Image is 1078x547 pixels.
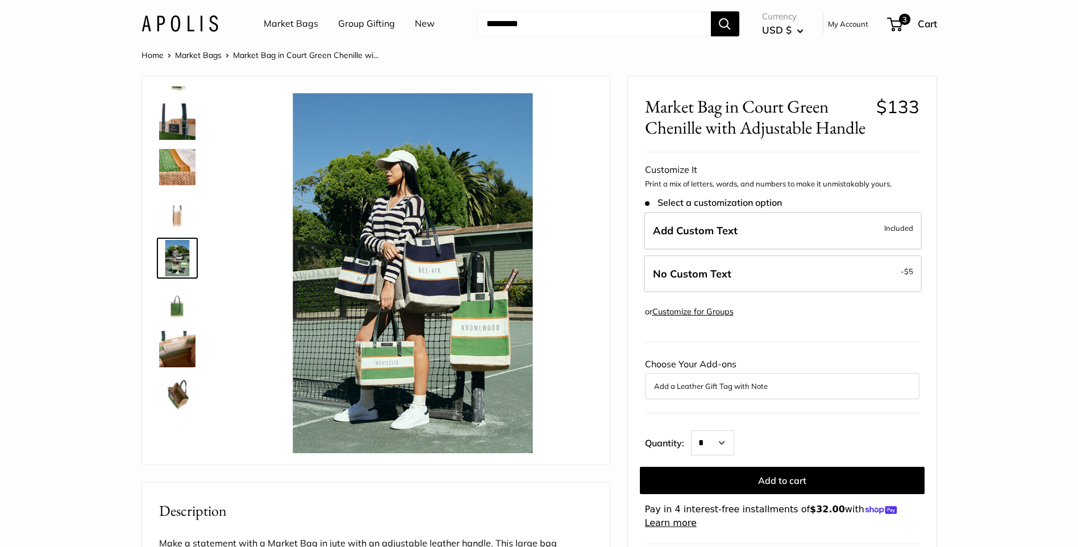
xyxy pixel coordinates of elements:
a: Group Gifting [338,15,395,32]
span: Add Custom Text [653,224,738,237]
a: My Account [828,17,868,31]
img: Apolis [141,15,218,32]
h2: Description [159,500,593,522]
span: Cart [918,18,937,30]
button: Search [711,11,739,36]
img: Market Bag in Court Green Chenille with Adjustable Handle [159,194,195,231]
a: 3 Cart [888,15,937,33]
a: Market Bags [175,50,222,60]
img: description_A close up of our first Chenille Jute Market Bag [159,149,195,185]
span: - [901,264,913,278]
button: Add a Leather Gift Tag with Note [654,379,910,393]
label: Leave Blank [644,255,922,293]
img: Market Bag in Court Green Chenille with Adjustable Handle [159,422,195,458]
img: Market Bag in Court Green Chenille with Adjustable Handle [159,331,195,367]
img: Market Bag in Court Green Chenille with Adjustable Handle [159,240,195,276]
label: Add Custom Text [644,212,922,250]
p: Print a mix of letters, words, and numbers to make it unmistakably yours. [645,179,919,190]
img: description_Print Shop Exclusive Leather Patch on each bag [159,103,195,140]
span: Currency [762,9,804,24]
img: Market Bag in Court Green Chenille with Adjustable Handle [159,376,195,413]
a: Market Bag in Court Green Chenille with Adjustable Handle [157,329,198,370]
span: Select a customization option [645,197,782,208]
a: Market Bag in Court Green Chenille with Adjustable Handle [157,420,198,461]
a: Market Bag in Court Green Chenille with Adjustable Handle [157,238,198,279]
span: No Custom Text [653,267,731,280]
a: Market Bag in Court Green Chenille with Adjustable Handle [157,374,198,415]
span: USD $ [762,24,792,36]
span: $133 [876,96,919,118]
input: Search... [477,11,711,36]
span: Included [884,221,913,235]
div: or [645,304,734,320]
label: Quantity: [645,427,691,455]
a: description_A close up of our first Chenille Jute Market Bag [157,147,198,188]
img: description_Seal of authenticity printed on the backside of every bag. [159,285,195,322]
a: Customize for Groups [652,306,734,317]
span: Market Bag in Court Green Chenille wi... [233,50,378,60]
div: Customize It [645,161,919,179]
button: USD $ [762,21,804,39]
a: Home [141,50,164,60]
a: description_Print Shop Exclusive Leather Patch on each bag [157,101,198,142]
a: New [415,15,435,32]
a: description_Seal of authenticity printed on the backside of every bag. [157,283,198,324]
button: Add to cart [640,467,925,494]
a: Market Bags [264,15,318,32]
span: $5 [904,267,913,276]
span: 3 [898,14,910,25]
a: Market Bag in Court Green Chenille with Adjustable Handle [157,192,198,233]
nav: Breadcrumb [141,48,378,63]
img: Market Bag in Court Green Chenille with Adjustable Handle [232,93,592,453]
div: Choose Your Add-ons [645,356,919,399]
span: Market Bag in Court Green Chenille with Adjustable Handle [645,96,868,138]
